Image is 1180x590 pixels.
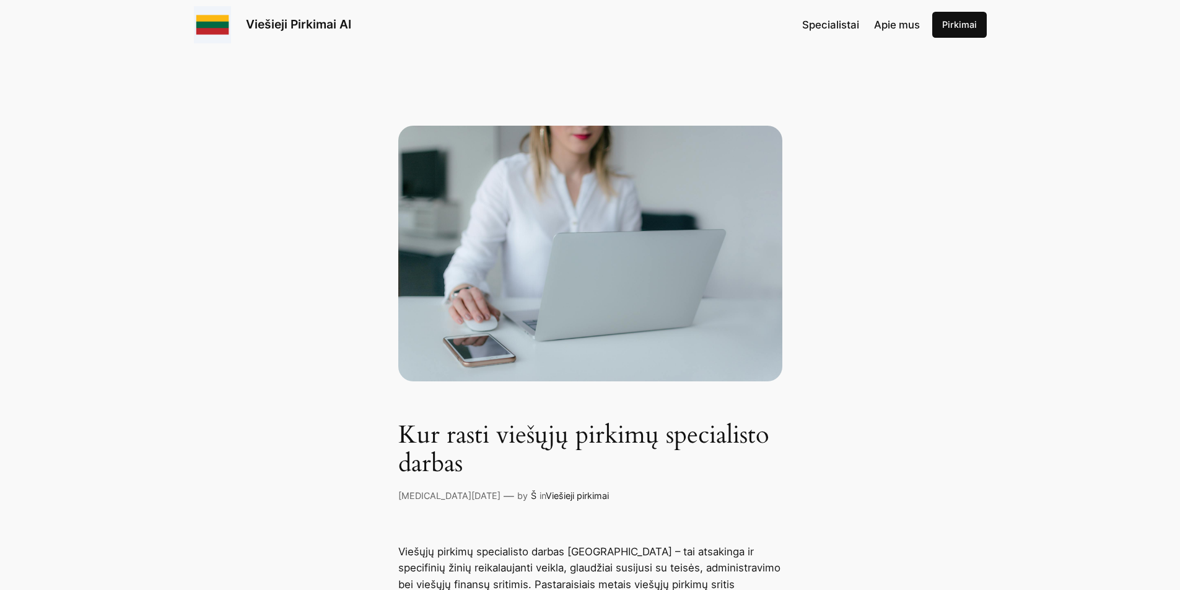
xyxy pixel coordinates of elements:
a: Apie mus [874,17,920,33]
span: in [540,490,546,501]
span: Specialistai [802,19,859,31]
a: Viešieji Pirkimai AI [246,17,351,32]
p: by [517,489,528,503]
: woman using silver laptop [398,126,782,381]
a: Pirkimai [932,12,987,38]
a: Specialistai [802,17,859,33]
img: Viešieji pirkimai logo [194,6,231,43]
a: [MEDICAL_DATA][DATE] [398,490,500,501]
a: Viešieji pirkimai [546,490,609,501]
p: — [504,488,514,504]
span: Apie mus [874,19,920,31]
a: Š [531,490,536,501]
h1: Kur rasti viešųjų pirkimų specialisto darbas [398,421,782,478]
nav: Navigation [802,17,920,33]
